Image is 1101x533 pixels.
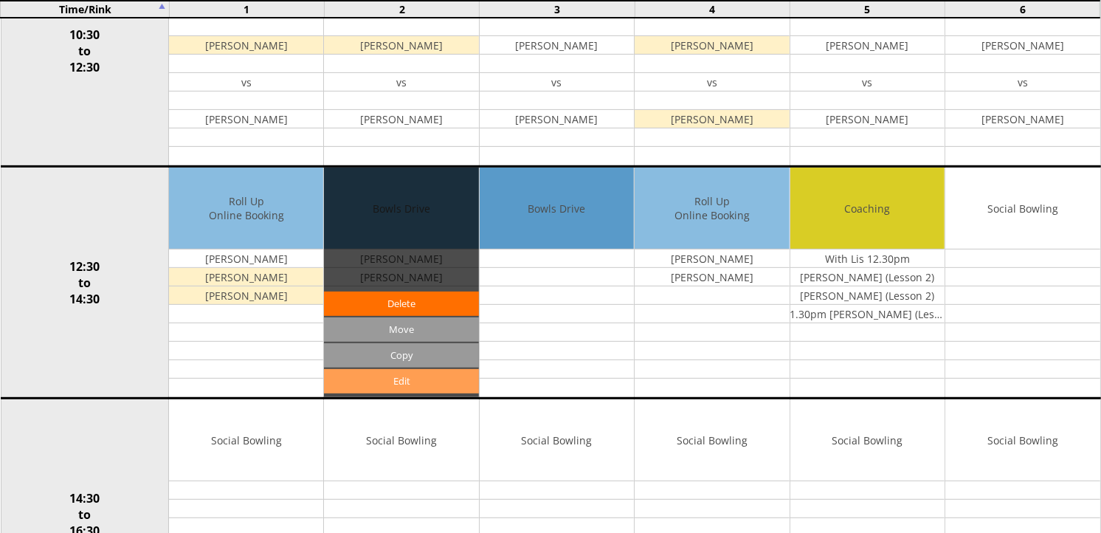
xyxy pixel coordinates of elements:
[1,167,169,399] td: 12:30 to 14:30
[480,168,634,250] td: Bowls Drive
[169,250,323,268] td: [PERSON_NAME]
[324,317,478,342] input: Move
[169,399,323,481] td: Social Bowling
[945,1,1100,18] td: 6
[790,110,945,128] td: [PERSON_NAME]
[169,286,323,305] td: [PERSON_NAME]
[790,268,945,286] td: [PERSON_NAME] (Lesson 2)
[635,250,789,268] td: [PERSON_NAME]
[169,268,323,286] td: [PERSON_NAME]
[480,73,634,92] td: vs
[324,292,478,316] a: Delete
[169,36,323,55] td: [PERSON_NAME]
[635,110,789,128] td: [PERSON_NAME]
[635,168,789,250] td: Roll Up Online Booking
[635,73,789,92] td: vs
[635,268,789,286] td: [PERSON_NAME]
[324,73,478,92] td: vs
[324,399,478,481] td: Social Bowling
[635,1,790,18] td: 4
[324,110,478,128] td: [PERSON_NAME]
[169,73,323,92] td: vs
[1,1,169,18] td: Time/Rink
[945,110,1100,128] td: [PERSON_NAME]
[480,36,634,55] td: [PERSON_NAME]
[790,250,945,268] td: With Lis 12.30pm
[169,1,324,18] td: 1
[945,399,1100,481] td: Social Bowling
[790,36,945,55] td: [PERSON_NAME]
[790,286,945,305] td: [PERSON_NAME] (Lesson 2)
[790,399,945,481] td: Social Bowling
[635,399,789,481] td: Social Bowling
[790,305,945,323] td: 1.30pm [PERSON_NAME] (Lesson 2)
[480,1,635,18] td: 3
[945,73,1100,92] td: vs
[169,110,323,128] td: [PERSON_NAME]
[635,36,789,55] td: [PERSON_NAME]
[325,1,480,18] td: 2
[324,369,478,393] a: Edit
[790,1,945,18] td: 5
[790,168,945,250] td: Coaching
[480,399,634,481] td: Social Bowling
[169,168,323,250] td: Roll Up Online Booking
[945,168,1100,250] td: Social Bowling
[324,36,478,55] td: [PERSON_NAME]
[324,343,478,368] input: Copy
[790,73,945,92] td: vs
[480,110,634,128] td: [PERSON_NAME]
[945,36,1100,55] td: [PERSON_NAME]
